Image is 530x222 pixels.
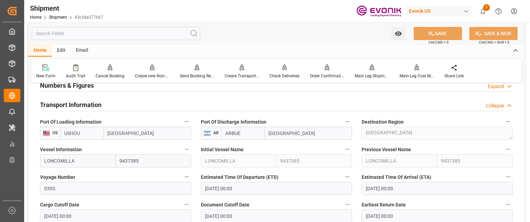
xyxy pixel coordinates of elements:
[204,131,211,136] img: country
[40,154,116,167] input: Enter Vessel Name
[504,117,513,126] button: Destination Region
[182,145,191,154] button: Vessel Information
[265,127,352,140] input: Enter Port Name
[343,200,352,209] button: Document Cutoff Date
[444,73,464,79] div: Share Link
[391,27,405,40] button: open menu
[504,200,513,209] button: Earliest Return Date
[201,146,244,153] span: Initial Vessel Name
[180,73,214,79] div: Send Booking Request To ABS
[36,73,56,79] div: New Form
[30,3,103,13] div: Shipment
[32,27,200,40] input: Search Fields
[96,73,125,79] div: Cancel Booking
[356,5,401,17] img: Evonik-brand-mark-Deep-Purple-RGB.jpeg_1700498283.jpeg
[504,172,513,181] button: Estimated Time Of Arrival (ETA)
[43,131,50,136] img: country
[362,146,411,153] span: Previous Vessel Name
[182,172,191,181] button: Voyage Number
[504,145,513,154] button: Previous Vessel Name
[40,100,101,109] h2: Transport Information
[201,154,276,167] input: Enter Vessel Name
[40,146,82,153] span: Vessel Information
[182,200,191,209] button: Cargo Cutoff Date
[437,154,513,167] input: Enter IMO
[211,131,219,135] span: AR
[483,4,490,11] span: 1
[362,201,406,209] span: Earliest Return Date
[414,27,462,40] button: SAVE
[276,154,352,167] input: Enter IMO
[116,154,191,167] input: Enter IMO
[201,182,352,195] input: MM-DD-YYYY HH:MM
[406,4,475,18] button: Evonik US
[104,127,191,140] input: Enter Port Name
[400,73,434,79] div: Main-Leg Cost Message
[40,174,75,181] span: Voyage Number
[225,73,259,79] div: Create Transport Unit
[40,118,101,126] span: Port Of Loading Information
[469,27,518,40] button: SAVE & NEW
[269,73,300,79] div: Check Deliveries
[50,131,58,135] span: US
[49,15,67,20] a: Shipment
[362,127,513,140] textarea: [GEOGRAPHIC_DATA]
[362,182,513,195] input: MM-DD-YYYY HH:MM
[429,40,449,45] span: Ctrl/CMD + S
[52,45,71,57] div: Edit
[406,6,472,16] div: Evonik US
[310,73,344,79] div: Order Confirmation
[488,83,504,90] div: Expand
[71,45,94,57] div: Email
[343,117,352,126] button: Port Of Discharge Information
[362,118,404,126] span: Destination Region
[40,201,79,209] span: Cargo Cutoff Date
[221,127,265,140] input: Enter Locode
[343,145,352,154] button: Initial Vessel Name
[60,127,104,140] input: Enter Locode
[479,40,509,45] span: Ctrl/CMD + Shift + S
[343,172,352,181] button: Estimated Time Of Departure (ETD)
[30,15,41,20] a: Home
[355,73,389,79] div: Main Leg Shipment
[362,154,437,167] input: Enter Vessel Name
[28,45,52,57] div: Home
[40,81,94,90] h2: Numbers & Figures
[182,117,191,126] button: Port Of Loading Information
[201,201,249,209] span: Document Cutoff Date
[486,102,504,109] div: Collapse
[362,174,431,181] span: Estimated Time Of Arrival (ETA)
[475,3,491,19] button: show 1 new notifications
[201,118,266,126] span: Port Of Discharge Information
[135,73,169,79] div: Create new Non-Conformance
[201,174,278,181] span: Estimated Time Of Departure (ETD)
[66,73,85,79] div: Audit Trail
[491,3,506,19] button: Help Center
